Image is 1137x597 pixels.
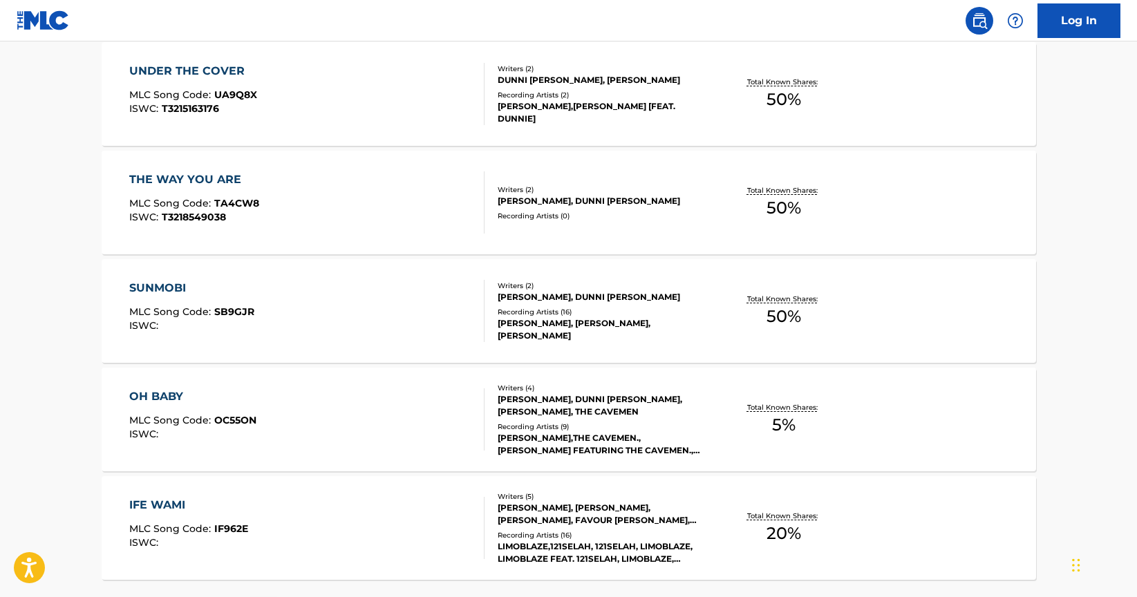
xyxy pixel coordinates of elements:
[498,291,706,303] div: [PERSON_NAME], DUNNI [PERSON_NAME]
[129,536,162,549] span: ISWC :
[129,211,162,223] span: ISWC :
[129,88,214,101] span: MLC Song Code :
[498,432,706,457] div: [PERSON_NAME],THE CAVEMEN., [PERSON_NAME] FEATURING THE CAVEMEN., [PERSON_NAME];THE CAVEMEN.
[162,102,219,115] span: T3215163176
[214,522,248,535] span: IF962E
[102,476,1036,580] a: IFE WAMIMLC Song Code:IF962EISWC:Writers (5)[PERSON_NAME], [PERSON_NAME], [PERSON_NAME], FAVOUR [...
[129,428,162,440] span: ISWC :
[498,195,706,207] div: [PERSON_NAME], DUNNI [PERSON_NAME]
[747,511,821,521] p: Total Known Shares:
[129,197,214,209] span: MLC Song Code :
[129,63,257,79] div: UNDER THE COVER
[498,211,706,221] div: Recording Artists ( 0 )
[498,421,706,432] div: Recording Artists ( 9 )
[747,294,821,304] p: Total Known Shares:
[498,64,706,74] div: Writers ( 2 )
[767,304,801,329] span: 50 %
[966,7,993,35] a: Public Search
[129,102,162,115] span: ISWC :
[17,10,70,30] img: MLC Logo
[129,497,248,513] div: IFE WAMI
[214,305,254,318] span: SB9GJR
[498,383,706,393] div: Writers ( 4 )
[498,491,706,502] div: Writers ( 5 )
[214,88,257,101] span: UA9Q8X
[747,185,821,196] p: Total Known Shares:
[129,388,256,405] div: OH BABY
[129,414,214,426] span: MLC Song Code :
[498,317,706,342] div: [PERSON_NAME], [PERSON_NAME], [PERSON_NAME]
[1002,7,1029,35] div: Help
[102,42,1036,146] a: UNDER THE COVERMLC Song Code:UA9Q8XISWC:T3215163176Writers (2)DUNNI [PERSON_NAME], [PERSON_NAME]R...
[498,90,706,100] div: Recording Artists ( 2 )
[214,414,256,426] span: OC55ON
[747,402,821,413] p: Total Known Shares:
[498,307,706,317] div: Recording Artists ( 16 )
[129,319,162,332] span: ISWC :
[767,87,801,112] span: 50 %
[102,151,1036,254] a: THE WAY YOU AREMLC Song Code:TA4CW8ISWC:T3218549038Writers (2)[PERSON_NAME], DUNNI [PERSON_NAME]R...
[498,184,706,195] div: Writers ( 2 )
[1072,544,1080,586] div: Drag
[498,281,706,291] div: Writers ( 2 )
[129,171,259,188] div: THE WAY YOU ARE
[498,393,706,418] div: [PERSON_NAME], DUNNI [PERSON_NAME], [PERSON_NAME], THE CAVEMEN
[129,522,214,535] span: MLC Song Code :
[1037,3,1120,38] a: Log In
[1007,12,1024,29] img: help
[214,197,259,209] span: TA4CW8
[498,502,706,527] div: [PERSON_NAME], [PERSON_NAME], [PERSON_NAME], FAVOUR [PERSON_NAME], DUNNI [PERSON_NAME]
[772,413,796,437] span: 5 %
[498,100,706,125] div: [PERSON_NAME],[PERSON_NAME] [FEAT. DUNNIE]
[747,77,821,87] p: Total Known Shares:
[498,74,706,86] div: DUNNI [PERSON_NAME], [PERSON_NAME]
[767,521,801,546] span: 20 %
[767,196,801,220] span: 50 %
[971,12,988,29] img: search
[498,530,706,540] div: Recording Artists ( 16 )
[129,280,254,296] div: SUNMOBI
[102,368,1036,471] a: OH BABYMLC Song Code:OC55ONISWC:Writers (4)[PERSON_NAME], DUNNI [PERSON_NAME], [PERSON_NAME], THE...
[102,259,1036,363] a: SUNMOBIMLC Song Code:SB9GJRISWC:Writers (2)[PERSON_NAME], DUNNI [PERSON_NAME]Recording Artists (1...
[498,540,706,565] div: LIMOBLAZE,121SELAH, 121SELAH, LIMOBLAZE, LIMOBLAZE FEAT. 121SELAH, LIMOBLAZE, LIMOBLAZE
[162,211,226,223] span: T3218549038
[129,305,214,318] span: MLC Song Code :
[1068,531,1137,597] iframe: Chat Widget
